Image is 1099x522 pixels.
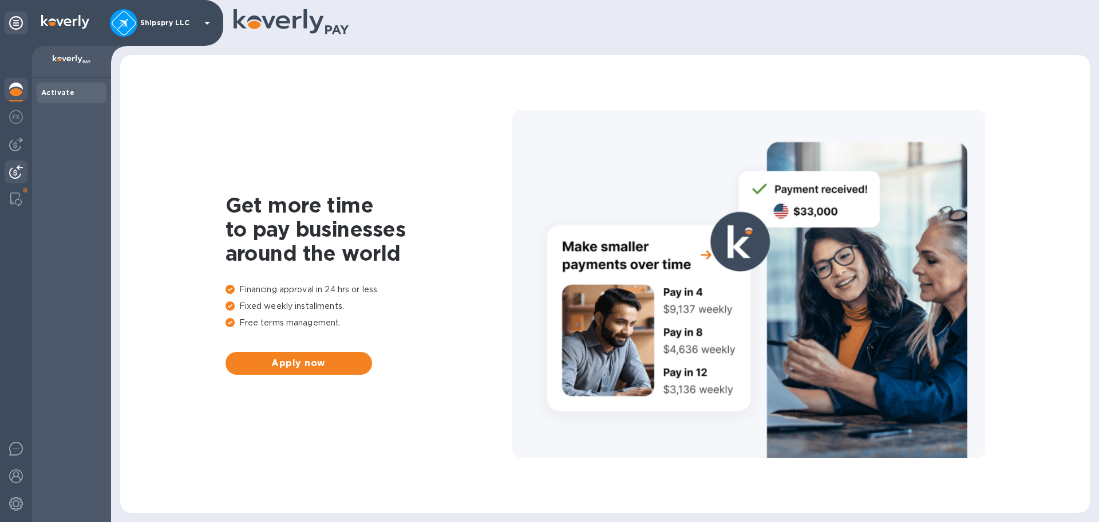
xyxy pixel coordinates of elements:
b: Activate [41,88,74,97]
button: Apply now [226,352,372,375]
p: Financing approval in 24 hrs or less. [226,284,512,296]
img: Logo [41,15,89,29]
span: Apply now [235,356,363,370]
p: Free terms management. [226,317,512,329]
p: Fixed weekly installments. [226,300,512,312]
h1: Get more time to pay businesses around the world [226,193,512,265]
img: Foreign exchange [9,110,23,124]
p: Shipspry LLC [140,19,197,27]
div: Unpin categories [5,11,27,34]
